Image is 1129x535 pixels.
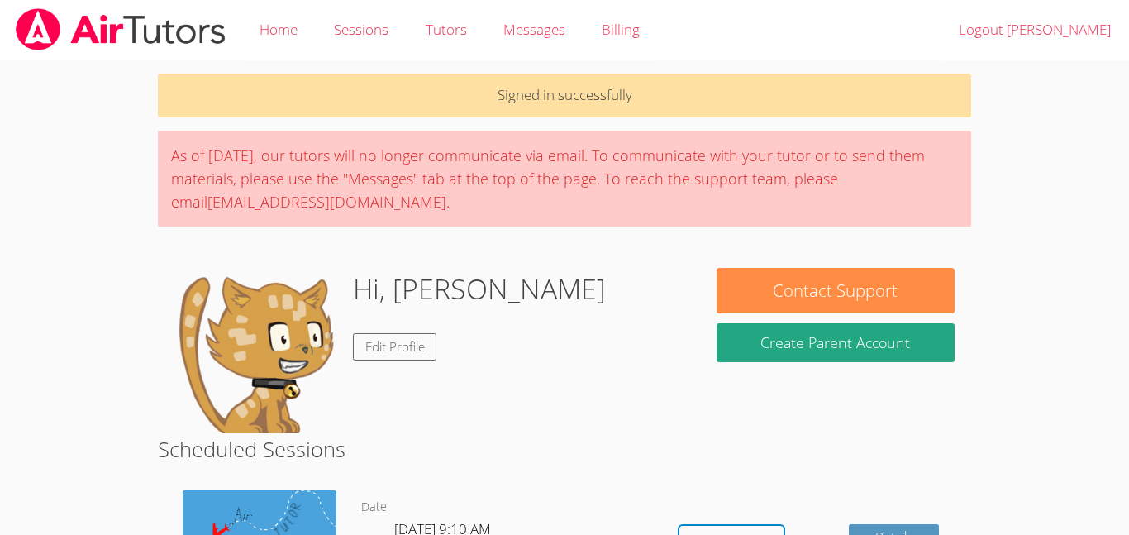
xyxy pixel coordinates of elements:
[503,20,565,39] span: Messages
[717,323,955,362] button: Create Parent Account
[14,8,227,50] img: airtutors_banner-c4298cdbf04f3fff15de1276eac7730deb9818008684d7c2e4769d2f7ddbe033.png
[158,433,971,465] h2: Scheduled Sessions
[158,74,971,117] p: Signed in successfully
[353,268,606,310] h1: Hi, [PERSON_NAME]
[717,268,955,313] button: Contact Support
[361,497,387,518] dt: Date
[158,131,971,227] div: As of [DATE], our tutors will no longer communicate via email. To communicate with your tutor or ...
[174,268,340,433] img: default.png
[353,333,437,361] a: Edit Profile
